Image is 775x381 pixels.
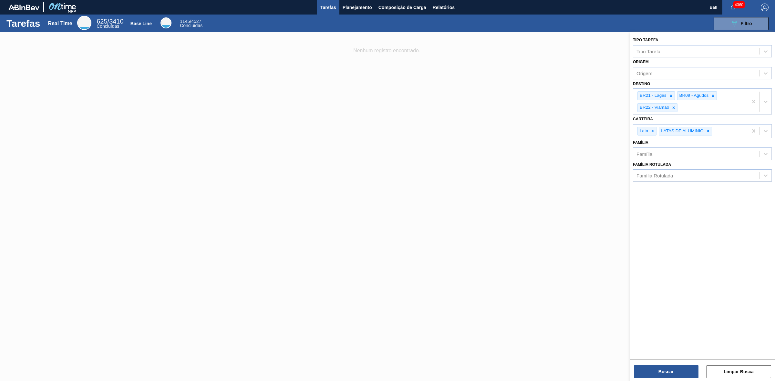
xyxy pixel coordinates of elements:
span: 1145 [180,19,190,24]
div: Real Time [48,21,72,26]
img: TNhmsLtSVTkK8tSr43FrP2fwEKptu5GPRR3wAAAABJRU5ErkJggg== [8,5,39,10]
span: Relatórios [433,4,455,11]
span: Concluídas [180,23,202,28]
label: Origem [633,60,649,64]
button: Filtro [714,17,769,30]
h1: Tarefas [6,20,40,27]
span: 625 [97,18,107,25]
span: Planejamento [343,4,372,11]
label: Carteira [633,117,653,121]
span: Concluídas [97,24,119,29]
div: Base Line [130,21,152,26]
span: Composição de Carga [378,4,426,11]
div: BR09 - Agudos [677,92,710,100]
span: Tarefas [320,4,336,11]
label: Família Rotulada [633,162,671,167]
span: Filtro [741,21,752,26]
div: Família [636,151,652,156]
label: Família [633,140,648,145]
div: BR22 - Viamão [638,104,670,112]
span: / 3410 [97,18,123,25]
span: 4360 [733,1,745,8]
div: Base Line [160,17,171,28]
div: BR21 - Lages [638,92,667,100]
span: / 4527 [180,19,201,24]
div: LATAS DE ALUMINIO [659,127,705,135]
div: Real Time [97,19,123,28]
label: Tipo Tarefa [633,38,658,42]
label: Destino [633,82,650,86]
button: Notificações [722,3,743,12]
div: Base Line [180,19,202,28]
img: Logout [761,4,769,11]
div: Real Time [77,16,91,30]
div: Tipo Tarefa [636,48,660,54]
div: Lata [638,127,649,135]
div: Família Rotulada [636,173,673,178]
div: Origem [636,70,652,76]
